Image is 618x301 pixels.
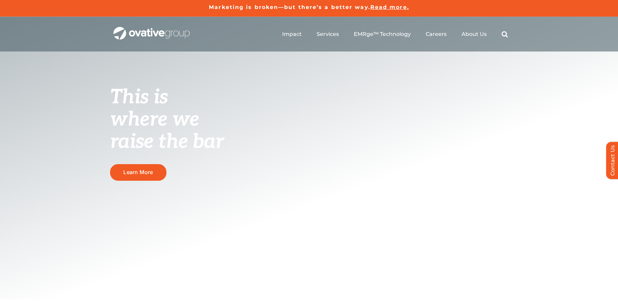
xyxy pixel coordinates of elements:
[502,31,508,38] a: Search
[282,31,302,38] a: Impact
[113,26,190,33] a: OG_Full_horizontal_WHT
[282,24,508,45] nav: Menu
[110,85,168,109] span: This is
[110,108,224,154] span: where we raise the bar
[426,31,447,38] a: Careers
[462,31,487,38] a: About Us
[209,4,370,10] a: Marketing is broken—but there’s a better way.
[110,164,166,180] a: Learn More
[123,169,153,175] span: Learn More
[317,31,339,38] a: Services
[370,4,409,10] a: Read more.
[354,31,411,38] a: EMRge™ Technology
